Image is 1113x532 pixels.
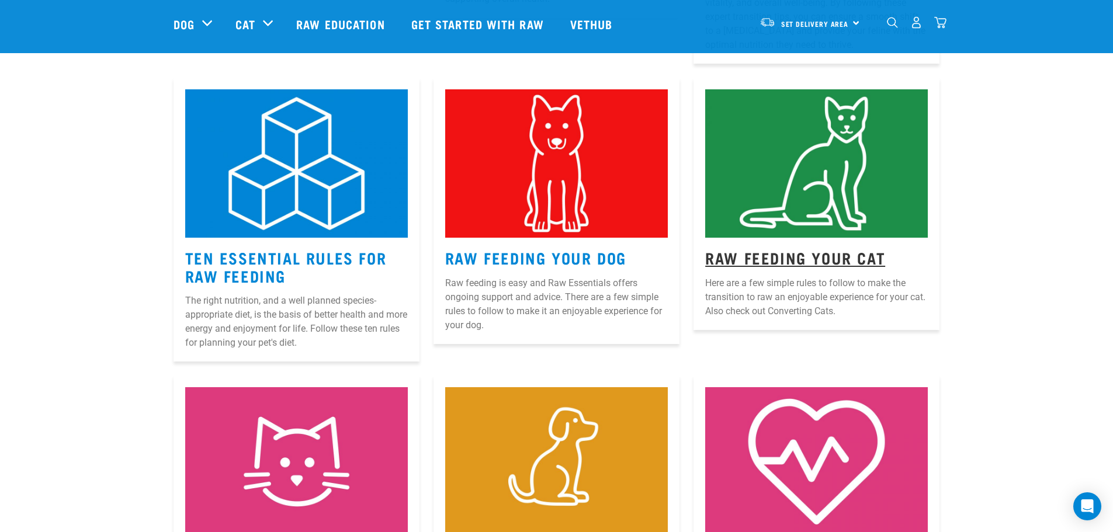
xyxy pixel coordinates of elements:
[910,16,923,29] img: user.png
[445,89,668,238] img: 2.jpg
[760,17,775,27] img: van-moving.png
[887,17,898,28] img: home-icon-1@2x.png
[445,253,626,262] a: Raw Feeding Your Dog
[1073,492,1101,520] div: Open Intercom Messenger
[185,253,387,280] a: Ten Essential Rules for Raw Feeding
[235,15,255,33] a: Cat
[285,1,399,47] a: Raw Education
[174,15,195,33] a: Dog
[781,22,849,26] span: Set Delivery Area
[705,253,885,262] a: Raw Feeding Your Cat
[559,1,627,47] a: Vethub
[705,276,928,318] p: Here are a few simple rules to follow to make the transition to raw an enjoyable experience for y...
[445,276,668,332] p: Raw feeding is easy and Raw Essentials offers ongoing support and advice. There are a few simple ...
[400,1,559,47] a: Get started with Raw
[185,89,408,238] img: 1.jpg
[705,89,928,238] img: 3.jpg
[185,294,408,350] p: The right nutrition, and a well planned species-appropriate diet, is the basis of better health a...
[934,16,946,29] img: home-icon@2x.png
